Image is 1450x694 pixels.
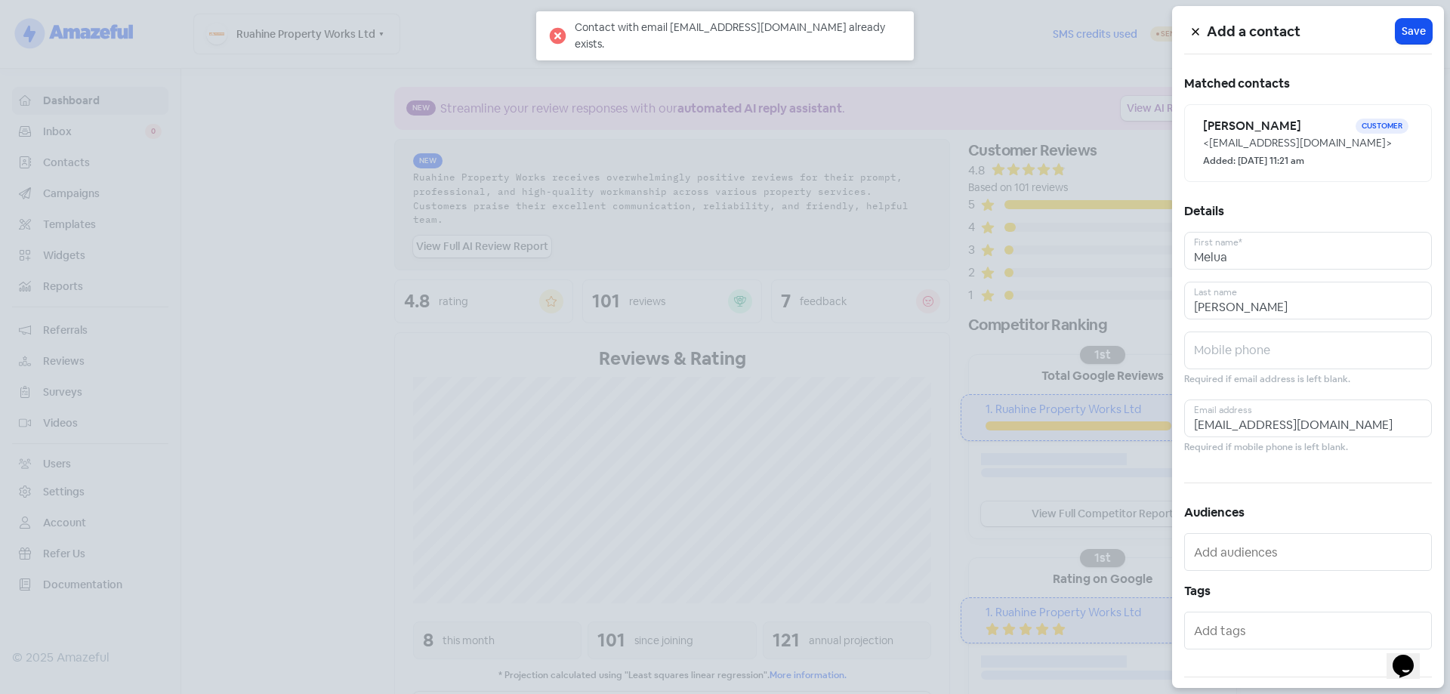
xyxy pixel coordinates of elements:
input: Last name [1184,282,1432,319]
div: Contact with email [EMAIL_ADDRESS][DOMAIN_NAME] already exists. [575,19,898,53]
input: First name [1184,232,1432,270]
h6: [PERSON_NAME] [1203,118,1356,134]
h5: Add a contact [1207,20,1396,43]
a: [PERSON_NAME]Customer<[EMAIL_ADDRESS][DOMAIN_NAME]>Added: [DATE] 11:21 am [1184,104,1432,182]
input: Add tags [1194,618,1425,643]
small: Required if mobile phone is left blank. [1184,440,1348,455]
small: Required if email address is left blank. [1184,372,1350,387]
button: Save [1396,19,1432,44]
div: <[EMAIL_ADDRESS][DOMAIN_NAME]> [1203,135,1413,151]
h5: Matched contacts [1184,72,1432,95]
input: Mobile phone [1184,332,1432,369]
small: Added: [DATE] 11:21 am [1203,154,1304,168]
span: Customer [1356,119,1408,134]
h5: Audiences [1184,501,1432,524]
input: Add audiences [1194,540,1425,564]
input: Email address [1184,399,1432,437]
iframe: chat widget [1387,634,1435,679]
span: Save [1402,23,1426,39]
h5: Details [1184,200,1432,223]
h5: Tags [1184,580,1432,603]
